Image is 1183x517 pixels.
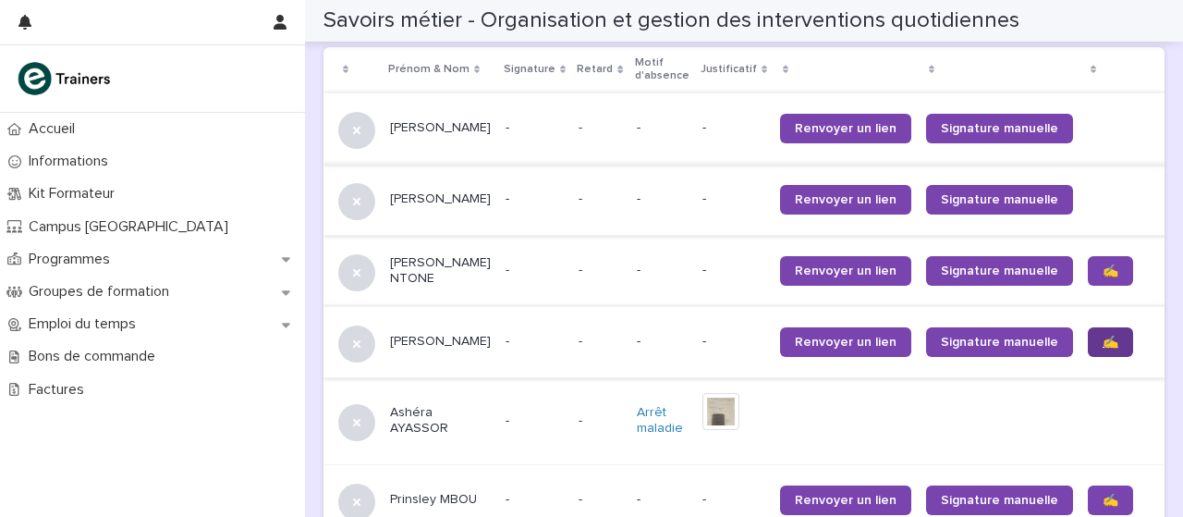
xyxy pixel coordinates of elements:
font: - [579,493,582,506]
font: - [702,493,706,506]
font: Signature manuelle [941,336,1058,349]
font: - [579,121,582,134]
font: Renvoyer un lien [795,336,896,349]
font: - [579,264,582,277]
font: [PERSON_NAME] NTONE [390,256,494,285]
font: - [637,335,640,348]
font: - [702,192,706,205]
a: Signature manuelle [926,185,1073,215]
a: ✍️ [1088,327,1133,357]
font: - [579,414,582,427]
a: Renvoyer un lien [780,114,911,143]
font: Renvoyer un lien [795,122,896,135]
a: Arrêt maladie [637,405,688,437]
font: - [637,264,640,277]
font: Groupes de formation [29,284,169,299]
font: - [579,192,582,205]
font: - [637,121,640,134]
font: Bons de commande [29,349,155,363]
a: Signature manuelle [926,256,1073,286]
font: ✍️ [1103,336,1118,349]
font: Renvoyer un lien [795,193,896,206]
font: [PERSON_NAME] [390,121,491,134]
font: - [506,414,509,427]
a: Renvoyer un lien [780,185,911,215]
font: - [506,493,509,506]
font: - [506,335,509,348]
font: Kit Formateur [29,186,115,201]
font: Emploi du temps [29,316,136,331]
font: Renvoyer un lien [795,494,896,507]
font: Signature manuelle [941,122,1058,135]
font: Ashéra AYASSOR [390,406,448,435]
font: Signature manuelle [941,494,1058,507]
font: Retard [577,64,613,75]
font: Prinsley MBOU [390,493,477,506]
font: Signature manuelle [941,265,1058,277]
font: Renvoyer un lien [795,265,896,277]
font: Signature [504,64,555,75]
font: - [506,264,509,277]
font: [PERSON_NAME] [390,192,491,205]
font: Campus [GEOGRAPHIC_DATA] [29,219,228,234]
font: Signature manuelle [941,193,1058,206]
font: - [702,335,706,348]
font: - [506,121,509,134]
font: [PERSON_NAME] [390,335,491,348]
font: Informations [29,154,108,168]
a: Signature manuelle [926,486,1073,515]
a: Signature manuelle [926,327,1073,357]
font: - [702,264,706,277]
a: Renvoyer un lien [780,327,911,357]
font: Factures [29,382,84,397]
font: Prénom & Nom [388,64,470,75]
a: Renvoyer un lien [780,256,911,286]
img: K0CqGN7SDeD6s4JG8KQk [15,60,116,97]
font: Savoirs métier - Organisation et gestion des interventions quotidiennes [323,9,1019,31]
font: Accueil [29,121,75,136]
font: - [579,335,582,348]
font: Justificatif [701,64,757,75]
font: - [637,493,640,506]
a: ✍️ [1088,256,1133,286]
font: - [702,121,706,134]
a: Signature manuelle [926,114,1073,143]
font: Arrêt maladie [637,406,683,435]
a: Renvoyer un lien [780,486,911,515]
font: ✍️ [1103,494,1118,507]
font: - [637,192,640,205]
a: ✍️ [1088,486,1133,515]
font: Programmes [29,252,110,266]
font: Motif d'absence [635,57,689,81]
font: - [506,192,509,205]
font: ✍️ [1103,265,1118,277]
